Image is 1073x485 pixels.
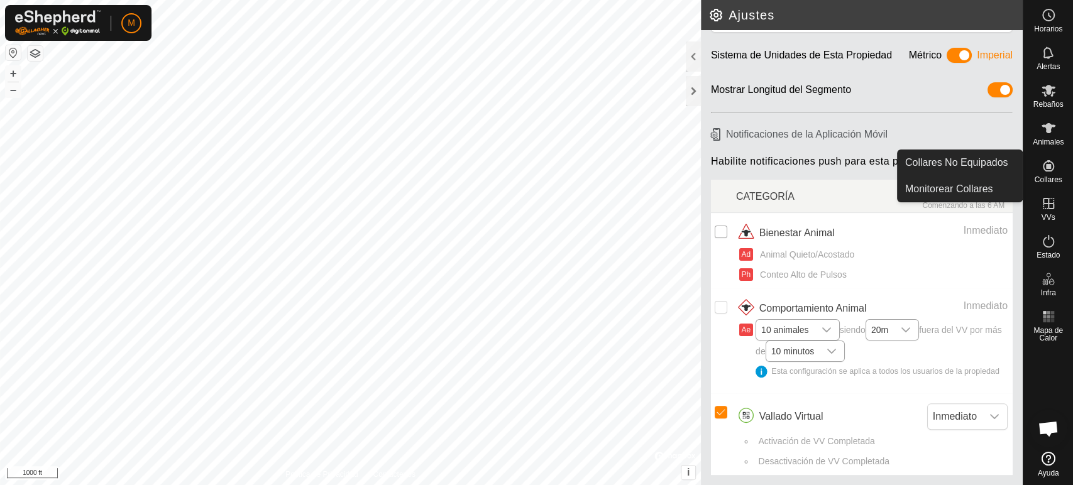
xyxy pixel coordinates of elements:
span: Horarios [1034,25,1062,33]
button: Capas del Mapa [28,46,43,61]
span: Comportamiento Animal [759,301,867,316]
span: siendo fuera del VV por más de [756,325,1008,378]
span: i [687,467,690,477]
span: Vallado Virtual [759,409,823,424]
button: Ae [739,324,753,336]
img: icono de vallados cirtuales [736,406,756,427]
div: Métrico [909,48,942,67]
span: VVs [1041,214,1055,221]
span: Collares No Equipados [905,155,1008,170]
span: Rebaños [1033,101,1063,108]
div: Inmediato [894,223,1008,238]
span: Collares [1034,176,1062,183]
span: Infra [1040,289,1055,297]
span: Ayuda [1038,469,1059,477]
span: Alertas [1037,63,1060,70]
button: + [6,66,21,81]
div: UNA VEZ CADA [874,182,1013,210]
span: Mapa de Calor [1026,327,1070,342]
div: dropdown trigger [819,341,844,361]
span: Animales [1033,138,1064,146]
img: icono de bienestar animal [736,223,756,243]
span: Bienestar Animal [759,226,835,241]
span: Desactivación de VV Completada [754,455,890,468]
button: Ph [739,268,753,281]
div: Mostrar Longitud del Segmento [711,82,851,102]
div: Otwarty czat [1030,410,1067,447]
h2: Ajustes [708,8,1023,23]
span: Activación de VV Completada [754,435,875,448]
div: Esta configuración se aplica a todos los usuarios de la propiedad [756,366,1008,378]
button: i [681,466,695,479]
span: Conteo Alto de Pulsos [756,268,847,281]
span: Inmediato [928,404,982,429]
div: Sistema de Unidades de Esta Propiedad [711,48,892,67]
a: Contáctenos [373,469,415,480]
span: Estado [1037,251,1060,259]
a: Collares No Equipados [898,150,1022,175]
a: Monitorear Collares [898,177,1022,202]
span: Habilite notificaciones push para esta propiedad [711,155,940,175]
button: Ad [739,248,753,261]
button: – [6,82,21,97]
img: Logo Gallagher [15,10,101,36]
div: Inmediato [894,298,1008,313]
h6: Notificaciones de la Aplicación Móvil [706,123,1018,145]
div: CATEGORÍA [736,182,874,210]
span: 10 minutos [766,341,819,361]
div: dropdown trigger [814,320,839,340]
div: Imperial [977,48,1013,67]
span: 10 animales [756,320,814,340]
span: Animal Quieto/Acostado [756,248,854,261]
button: Restablecer Mapa [6,45,21,60]
a: Ayuda [1023,447,1073,482]
div: dropdown trigger [893,320,918,340]
span: M [128,16,135,30]
span: 20m [866,320,893,340]
a: Política de Privacidad [285,469,358,480]
div: dropdown trigger [982,404,1007,429]
img: icono de comportamiento animal [736,298,756,319]
div: Comenzando a las 6 AM [874,201,1004,210]
span: Monitorear Collares [905,182,993,197]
